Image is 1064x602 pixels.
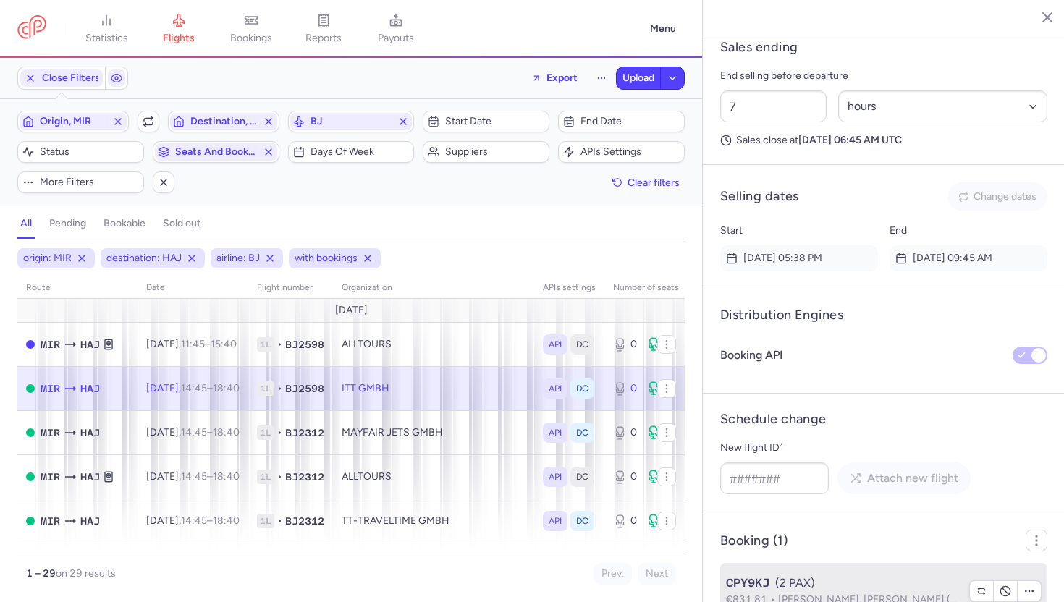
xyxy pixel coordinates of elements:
[40,116,106,127] span: Origin, MIR
[26,384,35,393] span: OPEN
[333,499,534,543] td: TT-TRAVELTIME GMBH
[213,470,240,483] time: 18:40
[628,177,680,188] span: Clear filters
[720,307,1047,323] h4: Distribution Engines
[720,67,1047,85] p: End selling before departure
[335,305,368,316] span: [DATE]
[622,72,654,84] span: Upload
[333,410,534,454] td: MAYFAIR JETS GMBH
[617,67,660,89] button: Upload
[80,425,100,441] span: Hanover Airport, Hanover, Germany
[143,13,215,45] a: flights
[549,425,562,440] span: API
[558,111,685,132] button: End date
[104,217,145,230] h4: bookable
[181,514,207,527] time: 14:45
[20,217,32,230] h4: all
[146,382,240,394] span: [DATE],
[720,462,829,494] input: #######
[40,177,139,188] span: More filters
[607,171,685,193] button: Clear filters
[277,470,282,484] span: •
[257,337,274,352] span: 1L
[181,426,240,438] span: –
[17,141,144,163] button: Status
[181,470,207,483] time: 14:45
[18,67,105,89] button: Close Filters
[230,32,272,45] span: bookings
[213,426,240,438] time: 18:40
[80,381,100,397] span: Hanover Airport, Hanover, Germany
[215,13,287,45] a: bookings
[70,13,143,45] a: statistics
[378,32,414,45] span: payouts
[23,251,72,266] span: origin: MIR
[613,514,637,528] div: 0
[257,425,274,440] span: 1L
[311,146,410,158] span: Days of week
[106,251,182,266] span: destination: HAJ
[445,146,544,158] span: Suppliers
[423,141,549,163] button: Suppliers
[549,381,562,396] span: API
[277,381,282,396] span: •
[56,567,116,580] span: on 29 results
[285,470,324,484] span: BJ2312
[549,337,562,352] span: API
[288,111,415,132] button: BJ
[257,470,274,484] span: 1L
[213,382,240,394] time: 18:40
[333,322,534,366] td: ALLTOURS
[641,15,685,43] button: Menu
[333,543,534,587] td: MAYFAIR JETS GMBH
[168,111,279,132] button: Destination, HAJ
[333,366,534,410] td: ITT GMBH
[216,251,260,266] span: airline: BJ
[890,245,1047,271] time: [DATE] 09:45 AM
[80,336,100,352] span: Hanover Airport, Hanover, Germany
[26,567,56,580] strong: 1 – 29
[41,469,60,485] span: Habib Bourguiba, Monastir, Tunisia
[720,134,1047,147] p: Sales close at
[153,141,279,163] button: Seats and bookings
[175,146,257,158] span: Seats and bookings
[26,517,35,525] span: OPEN
[41,425,60,441] span: Habib Bourguiba, Monastir, Tunisia
[558,141,685,163] button: APIs settings
[190,116,257,127] span: Destination, HAJ
[257,381,274,396] span: 1L
[80,469,100,485] span: Hanover Airport, Hanover, Germany
[720,348,782,363] h4: Booking API
[720,222,878,239] p: Start
[277,425,282,440] span: •
[580,116,680,127] span: End date
[285,514,324,528] span: BJ2312
[576,425,588,440] span: DC
[257,514,274,528] span: 1L
[248,277,333,299] th: Flight number
[17,171,144,193] button: More filters
[42,72,100,84] span: Close Filters
[947,182,1047,211] button: Change dates
[146,514,240,527] span: [DATE],
[974,191,1036,202] span: Change dates
[613,425,637,440] div: 0
[213,514,240,527] time: 18:40
[181,338,205,350] time: 11:45
[720,533,788,549] h4: Booking (1)
[549,470,562,484] span: API
[576,470,588,484] span: DC
[534,277,604,299] th: APIs settings
[146,470,240,483] span: [DATE],
[311,116,392,127] span: BJ
[26,428,35,437] span: OPEN
[277,337,282,352] span: •
[211,338,237,350] time: 15:40
[638,563,676,585] button: Next
[285,337,324,352] span: BJ2598
[181,426,207,438] time: 14:45
[726,575,960,592] div: (2 PAX)
[41,381,60,397] span: Habib Bourguiba, Monastir, Tunisia
[285,425,324,440] span: BJ2312
[40,146,139,158] span: Status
